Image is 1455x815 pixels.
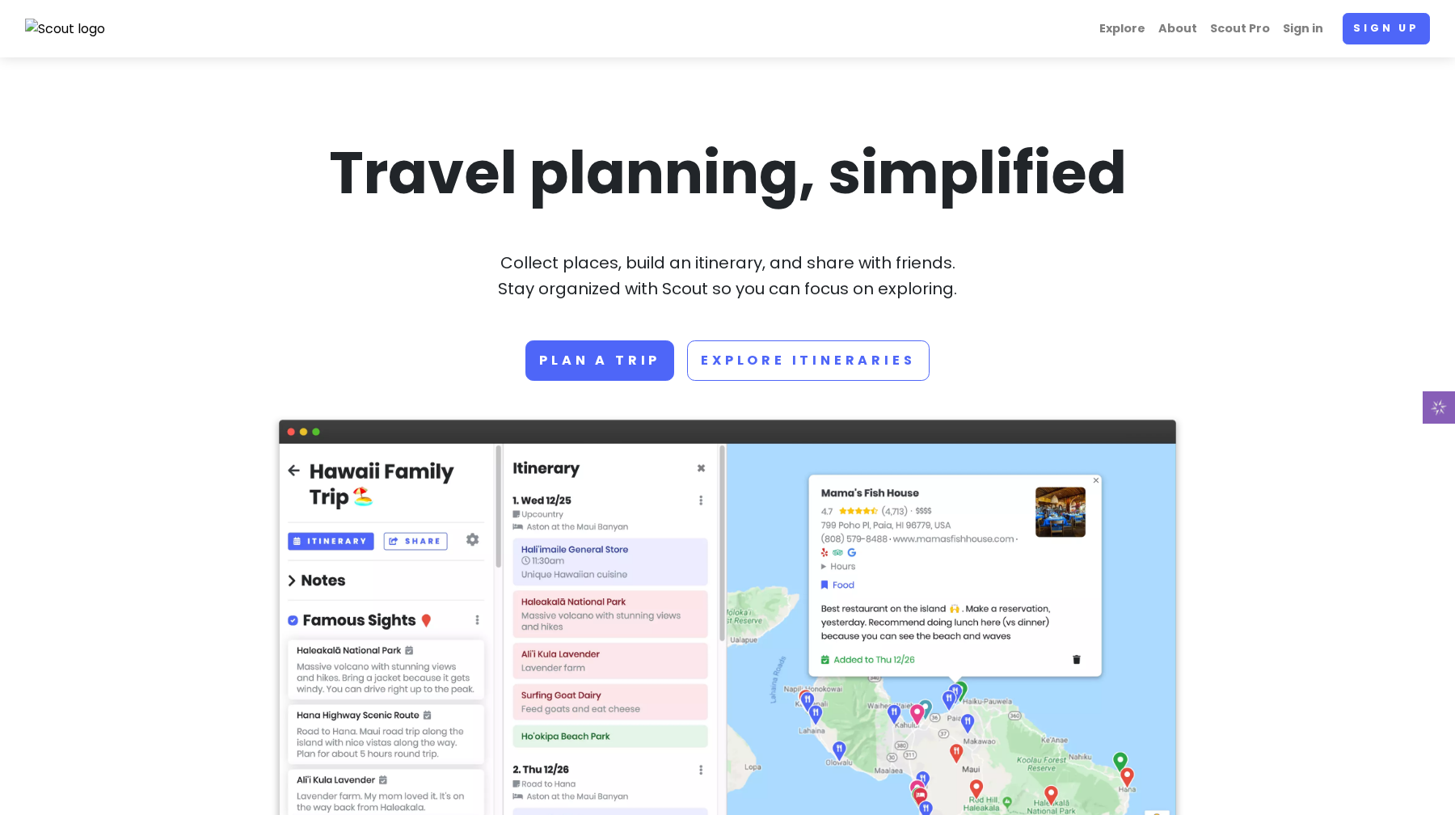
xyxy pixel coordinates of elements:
a: About [1152,13,1204,44]
a: Explore [1093,13,1152,44]
a: Plan a trip [525,340,674,381]
img: Scout logo [25,19,106,40]
p: Collect places, build an itinerary, and share with friends. Stay organized with Scout so you can ... [279,250,1176,302]
a: Scout Pro [1204,13,1276,44]
a: Sign up [1343,13,1430,44]
a: Sign in [1276,13,1330,44]
a: Explore Itineraries [687,340,929,381]
h1: Travel planning, simplified [279,135,1176,211]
